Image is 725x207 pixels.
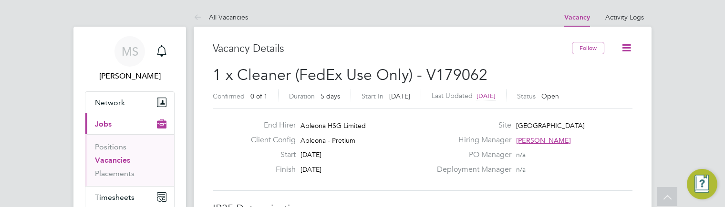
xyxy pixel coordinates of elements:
button: Network [85,92,174,113]
label: Duration [289,92,315,100]
span: n/a [516,150,526,159]
span: 1 x Cleaner (FedEx Use Only) - V179062 [213,66,487,84]
a: Vacancies [95,156,130,165]
button: Follow [572,42,604,54]
label: Hiring Manager [431,135,511,145]
span: Apleona HSG Limited [300,121,366,130]
label: Confirmed [213,92,245,100]
label: Client Config [243,135,296,145]
label: Deployment Manager [431,165,511,175]
label: Status [517,92,536,100]
span: Jobs [95,119,112,128]
span: [GEOGRAPHIC_DATA] [516,121,585,130]
span: Timesheets [95,193,135,202]
span: [DATE] [389,92,410,100]
span: [DATE] [300,165,321,174]
div: Jobs [85,134,174,186]
a: All Vacancies [194,13,248,21]
a: Positions [95,142,126,151]
span: [DATE] [300,150,321,159]
span: Network [95,98,125,107]
label: PO Manager [431,150,511,160]
h3: Vacancy Details [213,42,572,56]
button: Jobs [85,113,174,134]
label: Start [243,150,296,160]
label: End Hirer [243,120,296,130]
a: Placements [95,169,135,178]
span: [PERSON_NAME] [516,136,571,145]
a: MS[PERSON_NAME] [85,36,175,82]
label: Site [431,120,511,130]
span: MS [122,45,138,58]
span: n/a [516,165,526,174]
a: Vacancy [564,13,590,21]
label: Last Updated [432,91,473,100]
button: Engage Resource Center [687,169,717,199]
span: Apleona - Pretium [300,136,355,145]
label: Finish [243,165,296,175]
span: 0 of 1 [250,92,268,100]
span: 5 days [321,92,340,100]
label: Start In [362,92,383,100]
span: Millie Simmons [85,70,175,82]
a: Activity Logs [605,13,644,21]
span: Open [541,92,559,100]
span: [DATE] [476,92,496,100]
